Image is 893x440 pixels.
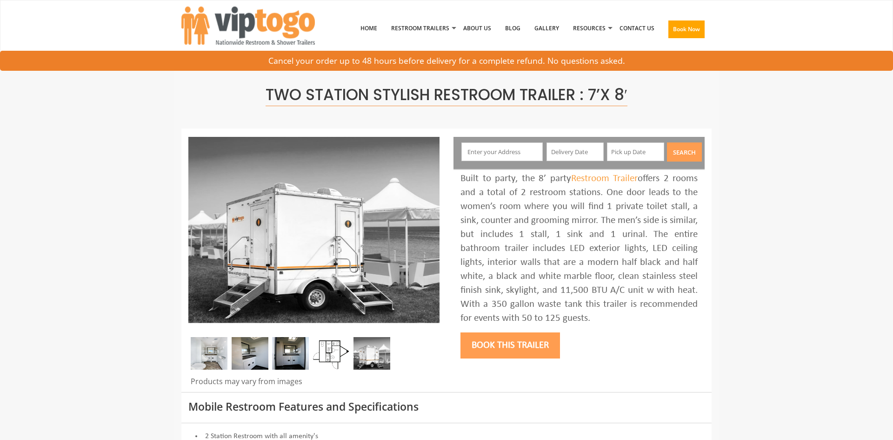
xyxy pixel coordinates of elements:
[384,4,456,53] a: Restroom Trailers
[188,137,440,323] img: A mini restroom trailer with two separate stations and separate doors for males and females
[266,84,627,106] span: Two Station Stylish Restroom Trailer : 7’x 8′
[566,4,613,53] a: Resources
[613,4,661,53] a: Contact Us
[498,4,527,53] a: Blog
[571,174,638,183] a: Restroom Trailer
[607,142,664,161] input: Pick up Date
[313,337,350,370] img: Floor Plan of 2 station Mini restroom with sink and toilet
[353,337,390,370] img: A mini restroom trailer with two separate stations and separate doors for males and females
[546,142,604,161] input: Delivery Date
[272,337,309,370] img: DSC_0004_email
[181,7,315,45] img: VIPTOGO
[661,4,712,58] a: Book Now
[856,403,893,440] button: Live Chat
[188,376,440,392] div: Products may vary from images
[353,4,384,53] a: Home
[667,142,702,162] button: Search
[460,332,560,359] button: Book this trailer
[188,401,705,413] h3: Mobile Restroom Features and Specifications
[456,4,498,53] a: About Us
[668,20,705,38] button: Book Now
[460,172,698,325] div: Built to party, the 8’ party offers 2 rooms and a total of 2 restroom stations. One door leads to...
[527,4,566,53] a: Gallery
[461,142,543,161] input: Enter your Address
[191,337,227,370] img: Inside of complete restroom with a stall, a urinal, tissue holders, cabinets and mirror
[232,337,268,370] img: DSC_0016_email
